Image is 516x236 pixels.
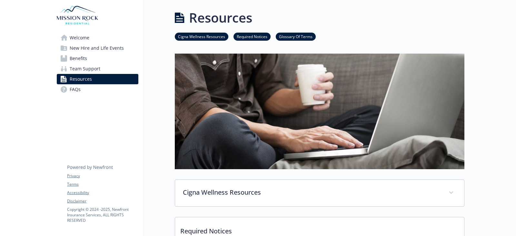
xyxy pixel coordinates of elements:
span: Resources [70,74,92,84]
a: Glossary Of Terms [276,33,316,39]
img: resources page banner [175,54,464,169]
a: Resources [57,74,138,84]
a: Accessibility [67,190,138,196]
a: Benefits [57,53,138,64]
p: Copyright © 2024 - 2025 , Newfront Insurance Services, ALL RIGHTS RESERVED [67,207,138,223]
a: Team Support [57,64,138,74]
a: Cigna Wellness Resources [175,33,228,39]
span: Welcome [70,33,89,43]
a: Welcome [57,33,138,43]
a: New Hire and Life Events [57,43,138,53]
span: New Hire and Life Events [70,43,124,53]
span: Benefits [70,53,87,64]
a: Terms [67,181,138,187]
a: Privacy [67,173,138,179]
span: FAQs [70,84,81,95]
span: Team Support [70,64,100,74]
p: Cigna Wellness Resources [183,188,441,197]
a: Disclaimer [67,198,138,204]
a: Required Notices [233,33,271,39]
a: FAQs [57,84,138,95]
div: Cigna Wellness Resources [175,180,464,206]
h1: Resources [189,8,252,27]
